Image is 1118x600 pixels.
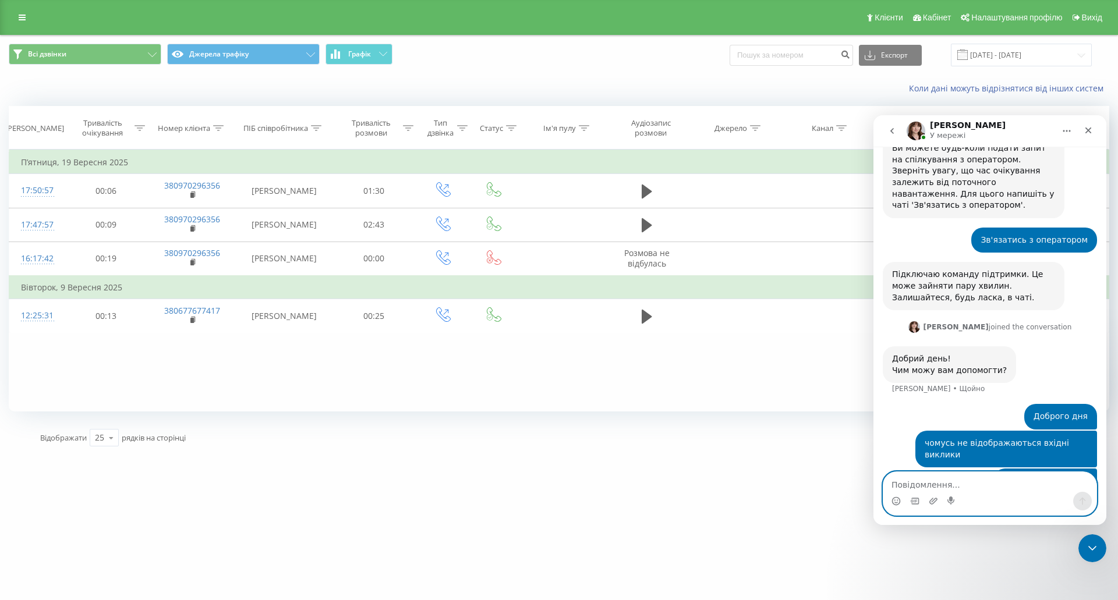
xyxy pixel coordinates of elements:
[243,123,308,133] div: ПІБ співробітника
[1082,13,1102,22] span: Вихід
[873,115,1106,525] iframe: Intercom live chat
[21,179,52,202] div: 17:50:57
[342,118,400,138] div: Тривалість розмови
[21,304,52,327] div: 12:25:31
[21,247,52,270] div: 16:17:42
[28,49,66,59] span: Всі дзвінки
[543,123,576,133] div: Ім'я пулу
[331,242,416,276] td: 00:00
[164,305,220,316] a: 380677677417
[331,208,416,242] td: 02:43
[236,242,331,276] td: [PERSON_NAME]
[812,123,833,133] div: Канал
[1078,534,1106,562] iframe: Intercom live chat
[427,118,454,138] div: Тип дзвінка
[122,432,186,443] span: рядків на сторінці
[63,299,148,333] td: 00:13
[331,299,416,333] td: 00:25
[923,13,951,22] span: Кабінет
[63,242,148,276] td: 00:19
[326,44,392,65] button: Графік
[875,13,903,22] span: Клієнти
[480,123,503,133] div: Статус
[74,118,132,138] div: Тривалість очікування
[624,247,670,269] span: Розмова не відбулась
[236,299,331,333] td: [PERSON_NAME]
[714,123,747,133] div: Джерело
[158,123,210,133] div: Номер клієнта
[167,44,320,65] button: Джерела трафіку
[164,180,220,191] a: 380970296356
[95,432,104,443] div: 25
[63,174,148,208] td: 00:06
[348,50,371,58] span: Графік
[9,151,1109,174] td: П’ятниця, 19 Вересня 2025
[617,118,685,138] div: Аудіозапис розмови
[971,13,1062,22] span: Налаштування профілю
[859,45,922,66] button: Експорт
[9,276,1109,299] td: Вівторок, 9 Вересня 2025
[164,247,220,258] a: 380970296356
[9,44,161,65] button: Всі дзвінки
[236,174,331,208] td: [PERSON_NAME]
[331,174,416,208] td: 01:30
[164,214,220,225] a: 380970296356
[5,123,64,133] div: [PERSON_NAME]
[21,214,52,236] div: 17:47:57
[40,432,87,443] span: Відображати
[730,45,853,66] input: Пошук за номером
[909,83,1109,94] a: Коли дані можуть відрізнятися вiд інших систем
[63,208,148,242] td: 00:09
[236,208,331,242] td: [PERSON_NAME]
